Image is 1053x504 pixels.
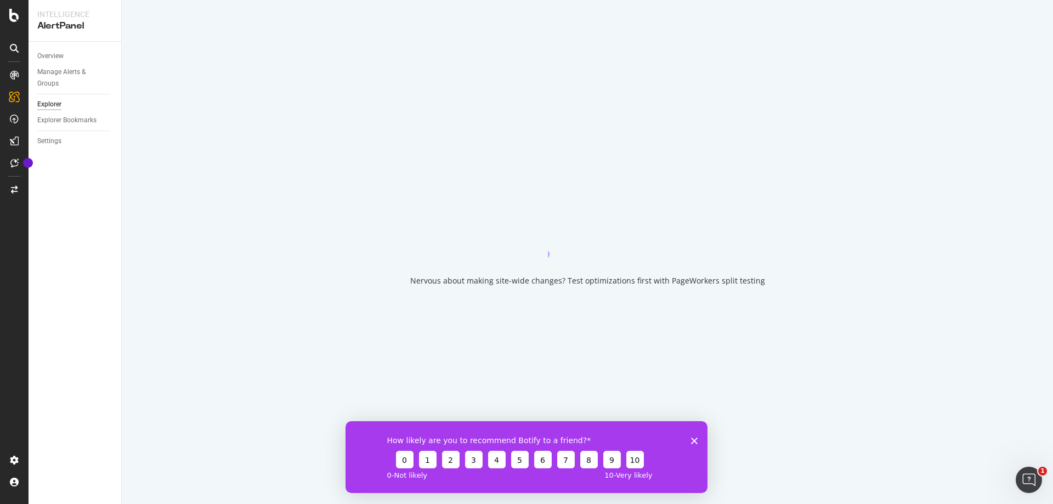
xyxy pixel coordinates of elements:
[37,50,114,62] a: Overview
[37,135,61,147] div: Settings
[37,9,112,20] div: Intelligence
[37,66,114,89] a: Manage Alerts & Groups
[23,158,33,168] div: Tooltip anchor
[37,115,97,126] div: Explorer Bookmarks
[1038,467,1047,475] span: 1
[410,275,765,286] div: Nervous about making site-wide changes? Test optimizations first with PageWorkers split testing
[37,99,61,110] div: Explorer
[37,66,103,89] div: Manage Alerts & Groups
[346,421,707,493] iframe: Survey from Botify
[37,135,114,147] a: Settings
[37,99,114,110] a: Explorer
[37,20,112,32] div: AlertPanel
[37,50,64,62] div: Overview
[1016,467,1042,493] iframe: Intercom live chat
[548,218,627,258] div: animation
[37,115,114,126] a: Explorer Bookmarks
